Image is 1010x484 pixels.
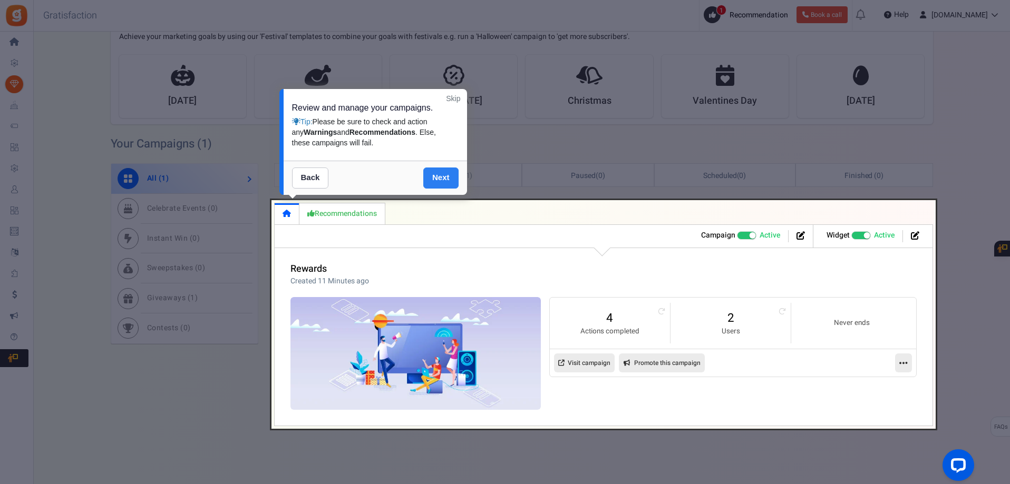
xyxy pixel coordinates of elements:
[292,116,449,148] div: Tip:
[349,128,415,136] strong: Recommendations
[292,167,329,189] a: Back
[446,93,460,104] a: Skip
[292,117,436,147] span: Please be sure to check and action any and . Else, these campaigns will fail.
[292,102,449,148] div: Review and manage your campaigns.
[423,167,459,189] a: Next
[304,128,337,136] strong: Warnings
